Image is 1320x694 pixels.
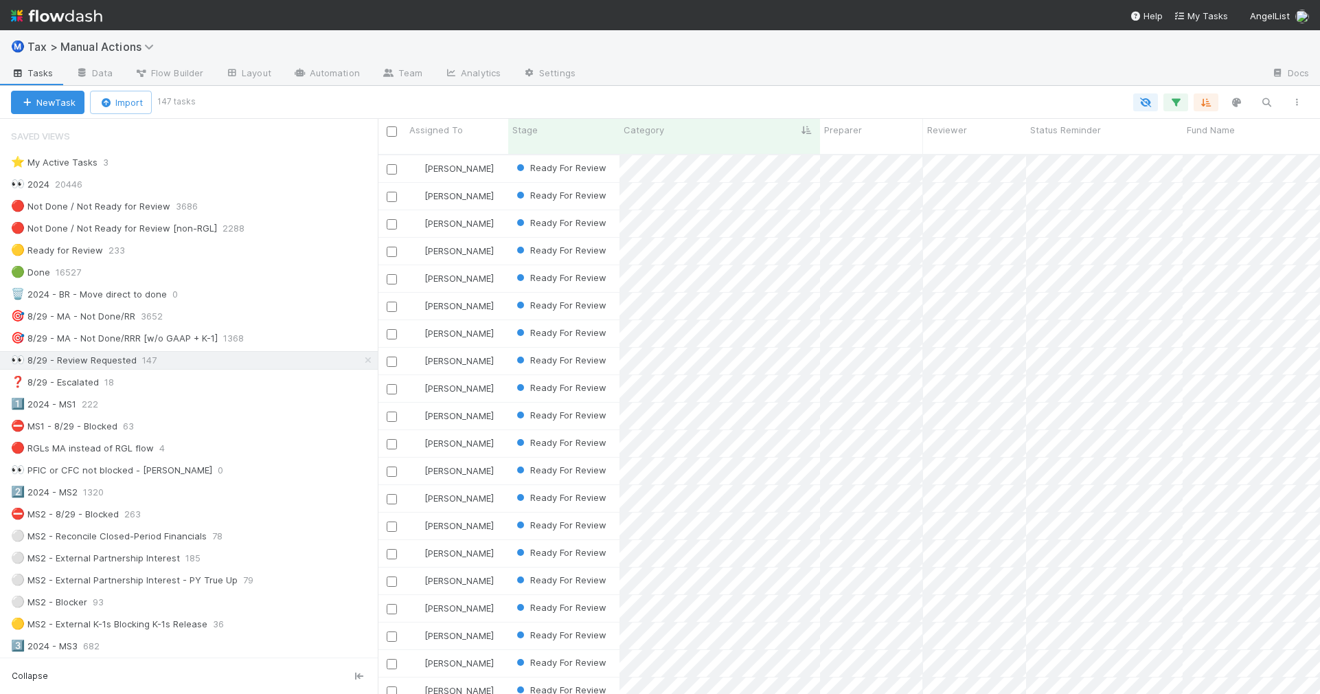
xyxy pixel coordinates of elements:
[514,518,606,532] div: Ready For Review
[411,438,422,449] img: avatar_37569647-1c78-4889-accf-88c08d42a236.png
[411,465,422,476] img: avatar_37569647-1c78-4889-accf-88c08d42a236.png
[514,546,606,559] div: Ready For Review
[213,616,238,633] span: 36
[12,670,48,682] span: Collapse
[411,548,422,559] img: avatar_37569647-1c78-4889-accf-88c08d42a236.png
[514,216,606,230] div: Ready For Review
[514,217,606,228] span: Ready For Review
[11,122,70,150] span: Saved Views
[387,164,397,175] input: Toggle Row Selected
[514,657,606,668] span: Ready For Review
[411,355,422,366] img: avatar_37569647-1c78-4889-accf-88c08d42a236.png
[411,163,422,174] img: avatar_d45d11ee-0024-4901-936f-9df0a9cc3b4e.png
[424,245,494,256] span: [PERSON_NAME]
[1030,123,1101,137] span: Status Reminder
[1260,63,1320,85] a: Docs
[11,552,25,563] span: ⚪
[11,440,154,457] div: RGLs MA instead of RGL flow
[93,594,117,611] span: 93
[11,176,49,193] div: 2024
[11,91,84,114] button: NewTask
[1295,10,1309,23] img: avatar_45ea4894-10ca-450f-982d-dabe3bd75b0b.png
[11,464,25,475] span: 👀
[1174,9,1228,23] a: My Tasks
[514,245,606,256] span: Ready For Review
[56,264,95,281] span: 16527
[514,491,606,504] div: Ready For Review
[514,463,606,477] div: Ready For Review
[514,547,606,558] span: Ready For Review
[11,156,25,168] span: ⭐
[65,63,124,85] a: Data
[433,63,512,85] a: Analytics
[103,154,122,171] span: 3
[11,530,25,541] span: ⚪
[387,192,397,202] input: Toggle Row Selected
[1130,9,1163,23] div: Help
[11,330,218,347] div: 8/29 - MA - Not Done/RRR [w/o GAAP + K-1]
[387,384,397,394] input: Toggle Row Selected
[514,492,606,503] span: Ready For Review
[514,601,606,614] div: Ready For Review
[411,244,494,258] div: [PERSON_NAME]
[514,602,606,613] span: Ready For Review
[124,63,214,85] a: Flow Builder
[624,123,664,137] span: Category
[424,465,494,476] span: [PERSON_NAME]
[11,200,25,212] span: 🔴
[514,188,606,202] div: Ready For Review
[514,161,606,175] div: Ready For Review
[514,326,606,339] div: Ready For Review
[411,326,494,340] div: [PERSON_NAME]
[514,355,606,366] span: Ready For Review
[83,638,113,655] span: 682
[11,288,25,300] span: 🗑️
[11,222,25,234] span: 🔴
[424,218,494,229] span: [PERSON_NAME]
[424,410,494,421] span: [PERSON_NAME]
[11,528,207,545] div: MS2 - Reconcile Closed-Period Financials
[411,300,422,311] img: avatar_37569647-1c78-4889-accf-88c08d42a236.png
[424,630,494,641] span: [PERSON_NAME]
[11,398,25,410] span: 1️⃣
[11,242,103,259] div: Ready for Review
[411,491,494,505] div: [PERSON_NAME]
[514,574,606,585] span: Ready For Review
[411,436,494,450] div: [PERSON_NAME]
[411,216,494,230] div: [PERSON_NAME]
[82,396,112,413] span: 222
[411,410,422,421] img: avatar_37569647-1c78-4889-accf-88c08d42a236.png
[387,659,397,669] input: Toggle Row Selected
[411,189,494,203] div: [PERSON_NAME]
[11,178,25,190] span: 👀
[424,273,494,284] span: [PERSON_NAME]
[387,549,397,559] input: Toggle Row Selected
[514,190,606,201] span: Ready For Review
[411,493,422,504] img: avatar_37569647-1c78-4889-accf-88c08d42a236.png
[514,656,606,669] div: Ready For Review
[424,190,494,201] span: [PERSON_NAME]
[11,594,87,611] div: MS2 - Blocker
[514,437,606,448] span: Ready For Review
[411,218,422,229] img: avatar_d45d11ee-0024-4901-936f-9df0a9cc3b4e.png
[11,572,238,589] div: MS2 - External Partnership Interest - PY True Up
[411,601,494,615] div: [PERSON_NAME]
[243,572,267,589] span: 79
[514,408,606,422] div: Ready For Review
[387,494,397,504] input: Toggle Row Selected
[142,352,170,369] span: 147
[411,464,494,478] div: [PERSON_NAME]
[411,273,422,284] img: avatar_37569647-1c78-4889-accf-88c08d42a236.png
[159,440,179,457] span: 4
[185,550,214,567] span: 185
[424,658,494,669] span: [PERSON_NAME]
[212,528,236,545] span: 78
[424,300,494,311] span: [PERSON_NAME]
[11,66,54,80] span: Tasks
[11,354,25,366] span: 👀
[135,66,203,80] span: Flow Builder
[424,383,494,394] span: [PERSON_NAME]
[11,508,25,519] span: ⛔
[141,308,177,325] span: 3652
[387,522,397,532] input: Toggle Row Selected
